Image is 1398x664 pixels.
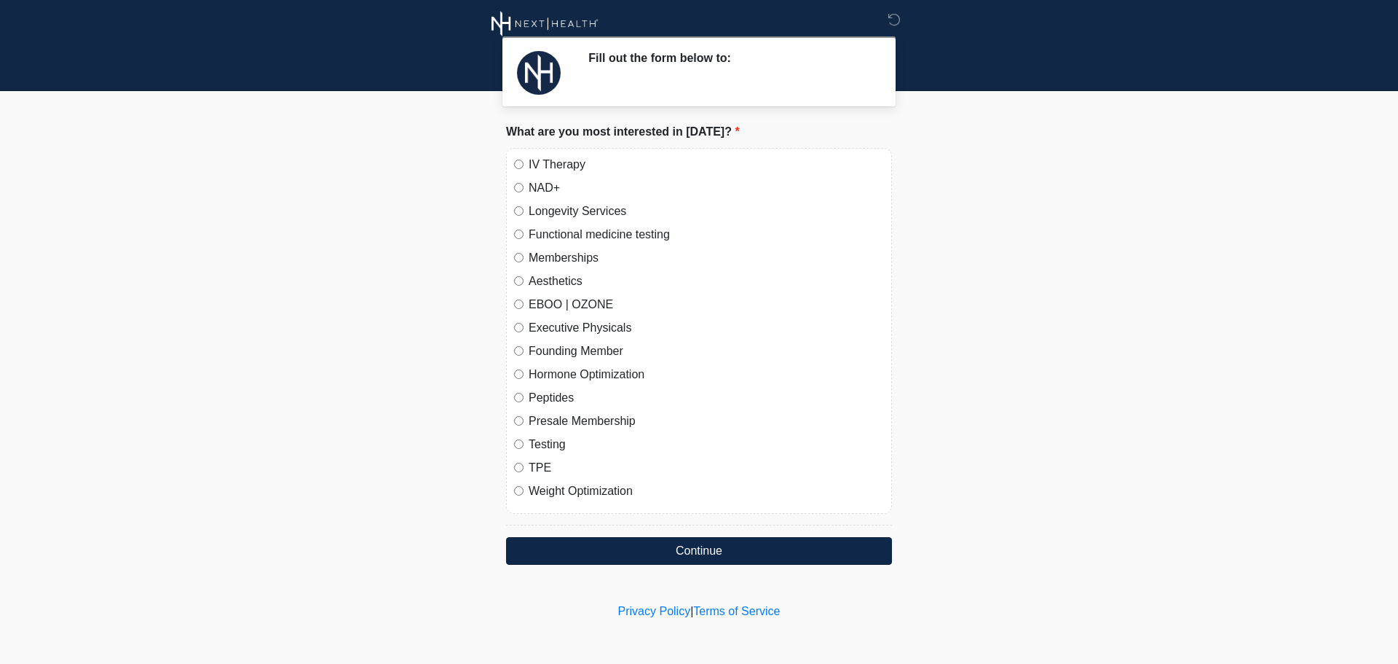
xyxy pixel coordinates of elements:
[529,413,884,430] label: Presale Membership
[588,51,870,65] h2: Fill out the form below to:
[506,537,892,565] button: Continue
[491,11,599,36] img: Next Health Wellness Logo
[529,483,884,500] label: Weight Optimization
[529,319,884,337] label: Executive Physicals
[529,156,884,173] label: IV Therapy
[514,393,524,402] input: Peptides
[514,276,524,286] input: Aesthetics
[529,179,884,197] label: NAD+
[517,51,561,95] img: Agent Avatar
[529,459,884,477] label: TPE
[529,436,884,453] label: Testing
[514,300,524,309] input: EBOO | OZONE
[618,605,691,617] a: Privacy Policy
[529,249,884,267] label: Memberships
[514,346,524,356] input: Founding Member
[529,203,884,220] label: Longevity Services
[529,296,884,313] label: EBOO | OZONE
[514,486,524,496] input: Weight Optimization
[514,183,524,192] input: NAD+
[514,253,524,262] input: Memberships
[506,123,740,141] label: What are you most interested in [DATE]?
[690,605,693,617] a: |
[693,605,780,617] a: Terms of Service
[514,370,524,379] input: Hormone Optimization
[529,273,884,290] label: Aesthetics
[514,440,524,449] input: Testing
[529,226,884,243] label: Functional medicine testing
[514,463,524,472] input: TPE
[514,416,524,426] input: Presale Membership
[514,160,524,169] input: IV Therapy
[514,230,524,239] input: Functional medicine testing
[529,389,884,407] label: Peptides
[529,343,884,360] label: Founding Member
[514,323,524,332] input: Executive Physicals
[514,206,524,216] input: Longevity Services
[529,366,884,383] label: Hormone Optimization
